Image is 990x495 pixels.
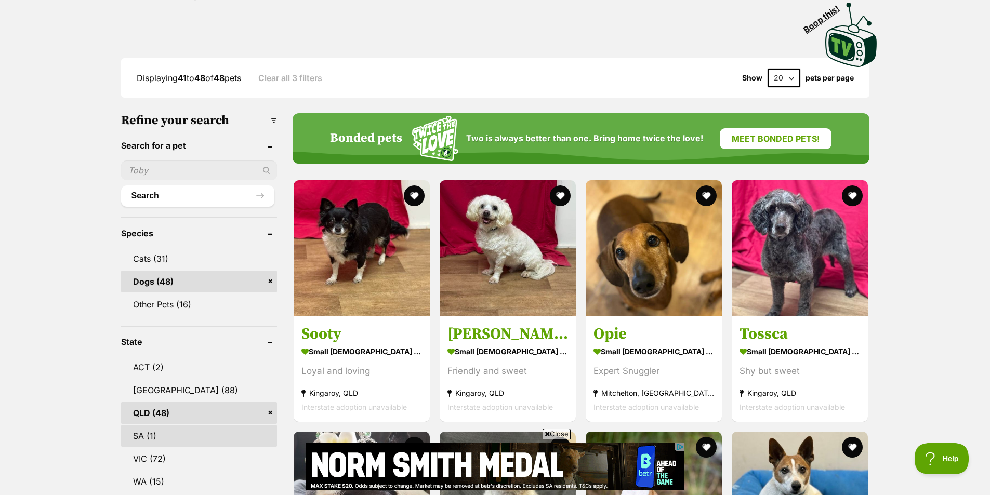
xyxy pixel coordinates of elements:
strong: 41 [178,73,187,83]
input: Toby [121,160,277,180]
h3: Sooty [301,324,422,344]
strong: Mitchelton, [GEOGRAPHIC_DATA] [593,386,714,400]
a: [GEOGRAPHIC_DATA] (88) [121,379,277,401]
strong: small [DEMOGRAPHIC_DATA] Dog [593,344,714,359]
img: Squiggle [412,116,458,161]
header: Search for a pet [121,141,277,150]
strong: small [DEMOGRAPHIC_DATA] Dog [740,344,860,359]
button: favourite [404,185,425,206]
div: Expert Snuggler [593,364,714,378]
h3: Opie [593,324,714,344]
a: ACT (2) [121,356,277,378]
button: favourite [696,437,717,458]
strong: Kingaroy, QLD [301,386,422,400]
iframe: Advertisement [306,443,684,490]
a: Opie small [DEMOGRAPHIC_DATA] Dog Expert Snuggler Mitchelton, [GEOGRAPHIC_DATA] Interstate adopti... [586,316,722,422]
a: Sooty small [DEMOGRAPHIC_DATA] Dog Loyal and loving Kingaroy, QLD Interstate adoption unavailable [294,316,430,422]
a: VIC (72) [121,448,277,470]
span: Interstate adoption unavailable [301,403,407,411]
img: Sooty - Chihuahua (Long Coat) Dog [294,180,430,316]
strong: 48 [214,73,225,83]
strong: Kingaroy, QLD [740,386,860,400]
strong: 48 [194,73,205,83]
span: Interstate adoption unavailable [447,403,553,411]
img: Tossca - Poodle (Miniature) Dog [732,180,868,316]
a: Tossca small [DEMOGRAPHIC_DATA] Dog Shy but sweet Kingaroy, QLD Interstate adoption unavailable [732,316,868,422]
header: State [121,337,277,346]
button: favourite [842,185,863,206]
button: favourite [404,437,425,458]
span: Interstate adoption unavailable [740,403,845,411]
button: Search [121,185,274,206]
a: QLD (48) [121,402,277,424]
img: PetRescue TV logo [825,3,877,67]
a: SA (1) [121,425,277,447]
label: pets per page [806,74,854,82]
strong: small [DEMOGRAPHIC_DATA] Dog [447,344,568,359]
a: Clear all 3 filters [258,73,322,83]
button: favourite [696,185,717,206]
div: Friendly and sweet [447,364,568,378]
header: Species [121,229,277,238]
strong: Kingaroy, QLD [447,386,568,400]
a: Meet bonded pets! [720,128,831,149]
div: Shy but sweet [740,364,860,378]
img: Opie - Dachshund (Smooth Haired) Dog [586,180,722,316]
span: Show [742,74,762,82]
h3: Refine your search [121,113,277,128]
button: favourite [550,185,571,206]
a: Cats (31) [121,248,277,270]
a: WA (15) [121,471,277,492]
a: [PERSON_NAME] small [DEMOGRAPHIC_DATA] Dog Friendly and sweet Kingaroy, QLD Interstate adoption u... [440,316,576,422]
div: Loyal and loving [301,364,422,378]
span: Interstate adoption unavailable [593,403,699,411]
h3: [PERSON_NAME] [447,324,568,344]
h3: Tossca [740,324,860,344]
a: Other Pets (16) [121,293,277,315]
h4: Bonded pets [330,131,402,146]
img: Bundy - Maltese Dog [440,180,576,316]
span: Close [543,429,571,439]
button: favourite [842,437,863,458]
a: Dogs (48) [121,271,277,292]
span: Two is always better than one. Bring home twice the love! [466,133,703,143]
strong: small [DEMOGRAPHIC_DATA] Dog [301,344,422,359]
span: Displaying to of pets [137,73,241,83]
iframe: Help Scout Beacon - Open [915,443,969,474]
